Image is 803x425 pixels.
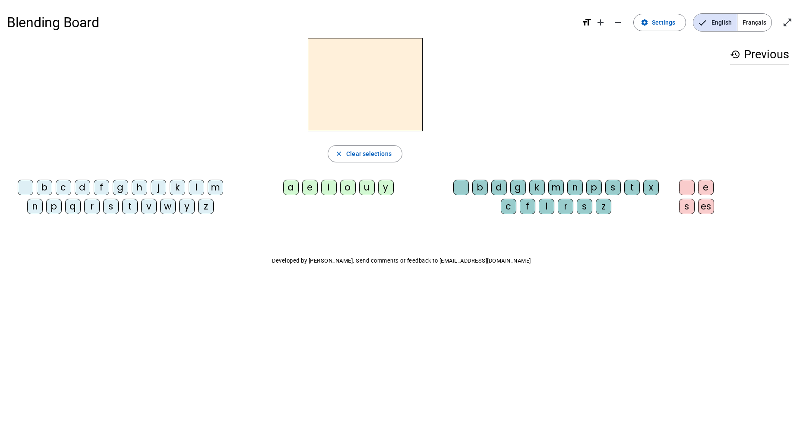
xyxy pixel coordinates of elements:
[160,199,176,214] div: w
[730,49,740,60] mat-icon: history
[7,9,575,36] h1: Blending Board
[605,180,621,195] div: s
[529,180,545,195] div: k
[46,199,62,214] div: p
[633,14,686,31] button: Settings
[346,149,392,159] span: Clear selections
[141,199,157,214] div: v
[577,199,592,214] div: s
[567,180,583,195] div: n
[779,14,796,31] button: Enter full screen
[189,180,204,195] div: l
[730,45,789,64] h3: Previous
[472,180,488,195] div: b
[84,199,100,214] div: r
[548,180,564,195] div: m
[558,199,573,214] div: r
[359,180,375,195] div: u
[151,180,166,195] div: j
[56,180,71,195] div: c
[7,256,796,266] p: Developed by [PERSON_NAME]. Send comments or feedback to [EMAIL_ADDRESS][DOMAIN_NAME]
[208,180,223,195] div: m
[539,199,554,214] div: l
[65,199,81,214] div: q
[122,199,138,214] div: t
[510,180,526,195] div: g
[698,199,714,214] div: es
[693,13,772,32] mat-button-toggle-group: Language selection
[592,14,609,31] button: Increase font size
[613,17,623,28] mat-icon: remove
[302,180,318,195] div: e
[582,17,592,28] mat-icon: format_size
[335,150,343,158] mat-icon: close
[340,180,356,195] div: o
[321,180,337,195] div: i
[624,180,640,195] div: t
[698,180,714,195] div: e
[75,180,90,195] div: d
[170,180,185,195] div: k
[378,180,394,195] div: y
[693,14,737,31] span: English
[179,199,195,214] div: y
[679,199,695,214] div: s
[643,180,659,195] div: x
[595,17,606,28] mat-icon: add
[94,180,109,195] div: f
[37,180,52,195] div: b
[113,180,128,195] div: g
[328,145,402,162] button: Clear selections
[501,199,516,214] div: c
[586,180,602,195] div: p
[641,19,648,26] mat-icon: settings
[652,17,675,28] span: Settings
[198,199,214,214] div: z
[737,14,771,31] span: Français
[283,180,299,195] div: a
[596,199,611,214] div: z
[132,180,147,195] div: h
[520,199,535,214] div: f
[27,199,43,214] div: n
[609,14,626,31] button: Decrease font size
[103,199,119,214] div: s
[491,180,507,195] div: d
[782,17,793,28] mat-icon: open_in_full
